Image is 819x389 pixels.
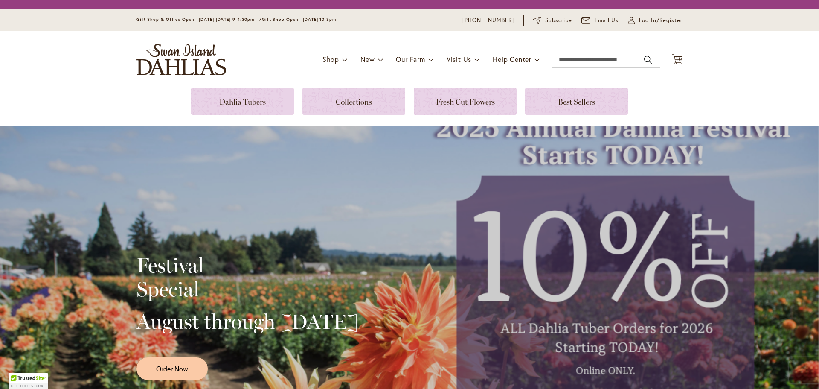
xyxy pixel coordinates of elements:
span: Subscribe [545,16,572,25]
a: store logo [136,44,226,75]
span: Gift Shop Open - [DATE] 10-3pm [262,17,336,22]
span: Visit Us [447,55,471,64]
button: Search [644,53,652,67]
span: New [360,55,375,64]
span: Shop [322,55,339,64]
a: Email Us [581,16,619,25]
h2: Festival Special [136,253,358,301]
span: Log In/Register [639,16,682,25]
span: Our Farm [396,55,425,64]
span: Gift Shop & Office Open - [DATE]-[DATE] 9-4:30pm / [136,17,262,22]
span: Help Center [493,55,531,64]
a: Log In/Register [628,16,682,25]
a: Subscribe [533,16,572,25]
span: Email Us [595,16,619,25]
h2: August through [DATE] [136,310,358,333]
a: [PHONE_NUMBER] [462,16,514,25]
a: Order Now [136,357,208,380]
